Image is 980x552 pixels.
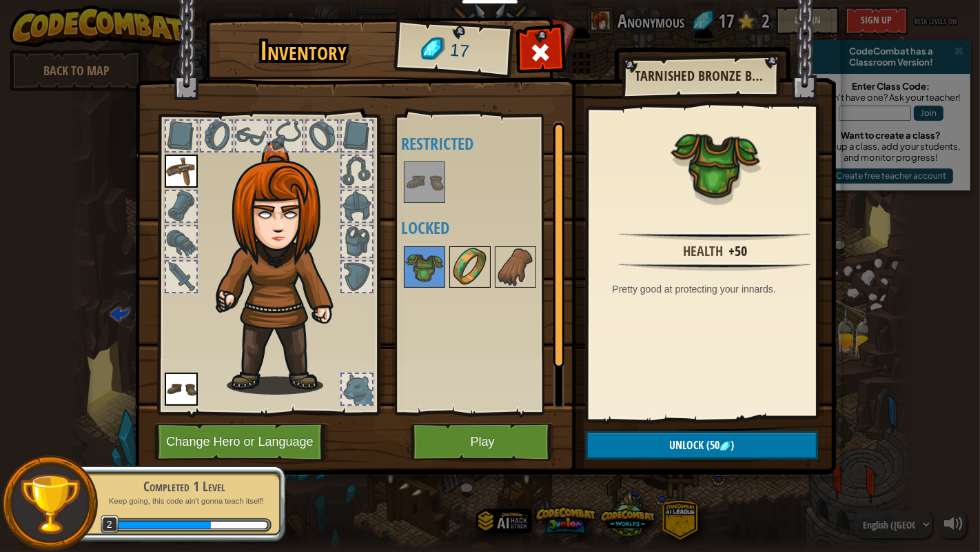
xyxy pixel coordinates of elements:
img: hr.png [619,232,810,241]
button: Play [411,423,555,461]
img: portrait.png [496,248,535,286]
img: hair_f2.png [210,141,358,395]
h2: Tarnished Bronze Breastplate [635,68,765,83]
img: trophy.png [19,473,81,535]
span: Unlock [669,437,704,453]
button: Unlock(50) [586,431,818,460]
div: Completed 1 Level [98,477,272,496]
img: portrait.png [405,248,444,286]
span: 2 [101,515,119,534]
span: 17 [449,38,470,64]
p: Keep going, this code ain't gonna teach itself! [98,496,272,506]
div: Health [683,241,723,262]
img: portrait.png [165,373,198,406]
span: (50 [704,437,719,453]
img: portrait.png [165,155,198,188]
button: Change Hero or Language [154,423,329,461]
img: hr.png [619,262,810,271]
img: portrait.png [405,163,444,201]
h4: Locked [402,219,575,237]
img: portrait.png [671,119,760,208]
div: +50 [728,241,747,262]
h4: Restricted [402,135,575,152]
h1: Inventory [216,37,391,66]
img: portrait.png [451,248,489,286]
img: gem.png [719,441,731,452]
span: ) [731,437,734,453]
div: Pretty good at protecting your innards. [613,282,825,296]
